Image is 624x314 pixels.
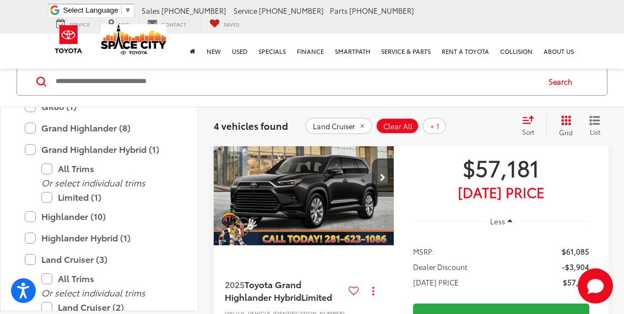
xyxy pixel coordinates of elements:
span: [DATE] Price [413,186,589,197]
i: Or select individual trims [41,176,145,189]
button: Select sort value [517,115,546,137]
i: Or select individual trims [41,286,145,299]
span: $61,085 [562,246,589,257]
a: New [201,34,226,69]
label: All Trims [41,159,173,178]
span: Select Language [63,6,118,14]
span: Service [69,20,90,27]
span: Land Cruiser [313,122,355,130]
span: [PHONE_NUMBER] [349,5,414,15]
span: Limited [301,290,332,303]
span: [PHONE_NUMBER] [259,5,324,15]
span: 2025 [225,278,245,290]
span: Contact [161,20,186,27]
label: Highlander Hybrid (1) [25,228,173,247]
span: ​ [121,6,122,14]
button: + 1 [422,118,446,134]
span: dropdown dots [372,287,374,295]
span: -$3,904 [562,261,589,272]
span: [DATE] PRICE [413,277,459,288]
label: Grand Highlander (8) [25,118,173,137]
a: Used [226,34,253,69]
a: About Us [538,34,579,69]
label: Highlander (10) [25,207,173,226]
span: Sales [142,5,160,15]
button: List View [581,115,609,137]
button: Actions [363,281,383,300]
span: + 1 [430,122,439,130]
span: Toyota Grand Highlander Hybrid [225,278,301,302]
span: Map [118,20,129,27]
label: Grand Highlander Hybrid (1) [25,140,173,159]
button: Clear All [376,118,419,134]
a: Map [100,18,137,30]
span: $57,181 [413,153,589,181]
label: All Trims [41,269,173,288]
span: $57,181 [563,277,589,288]
span: Less [490,216,505,226]
button: Search [538,68,588,95]
button: Next image [372,158,394,197]
button: Toggle Chat Window [578,268,613,304]
button: Grid View [546,115,581,137]
span: ▼ [124,6,132,14]
img: Space City Toyota [101,24,167,54]
span: Saved [224,20,240,27]
span: MSRP: [413,246,435,257]
span: Parts [330,5,348,15]
svg: Start Chat [578,268,613,304]
span: Service [234,5,257,15]
a: Service [48,18,98,30]
input: Search by Make, Model, or Keyword [55,68,538,95]
span: List [589,127,600,136]
a: My Saved Vehicles [201,18,248,30]
img: Toyota [48,21,89,57]
a: Home [185,34,201,69]
button: Less [485,211,518,231]
a: 2025 Toyota Grand Highlander Hybrid Limited2025 Toyota Grand Highlander Hybrid Limited2025 Toyota... [213,110,395,245]
a: Select Language​ [63,6,132,14]
a: SmartPath [329,34,376,69]
span: [PHONE_NUMBER] [161,5,226,15]
label: Land Cruiser (3) [25,250,173,269]
a: Service & Parts [376,34,436,69]
a: Contact [139,18,194,30]
a: Finance [291,34,329,69]
span: 4 vehicles found [214,119,288,132]
span: Grid [559,128,573,137]
a: Collision [495,34,538,69]
label: Limited (1) [41,188,173,207]
a: Rent a Toyota [436,34,495,69]
a: 2025Toyota Grand Highlander HybridLimited [225,278,344,303]
span: Sort [522,127,534,136]
span: Clear All [383,122,413,130]
img: 2025 Toyota Grand Highlander Hybrid Limited [213,110,395,246]
span: Dealer Discount [413,261,468,272]
button: remove Land%20Cruiser [305,118,372,134]
div: 2025 Toyota Grand Highlander Hybrid Limited 0 [213,110,395,245]
a: Specials [253,34,291,69]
